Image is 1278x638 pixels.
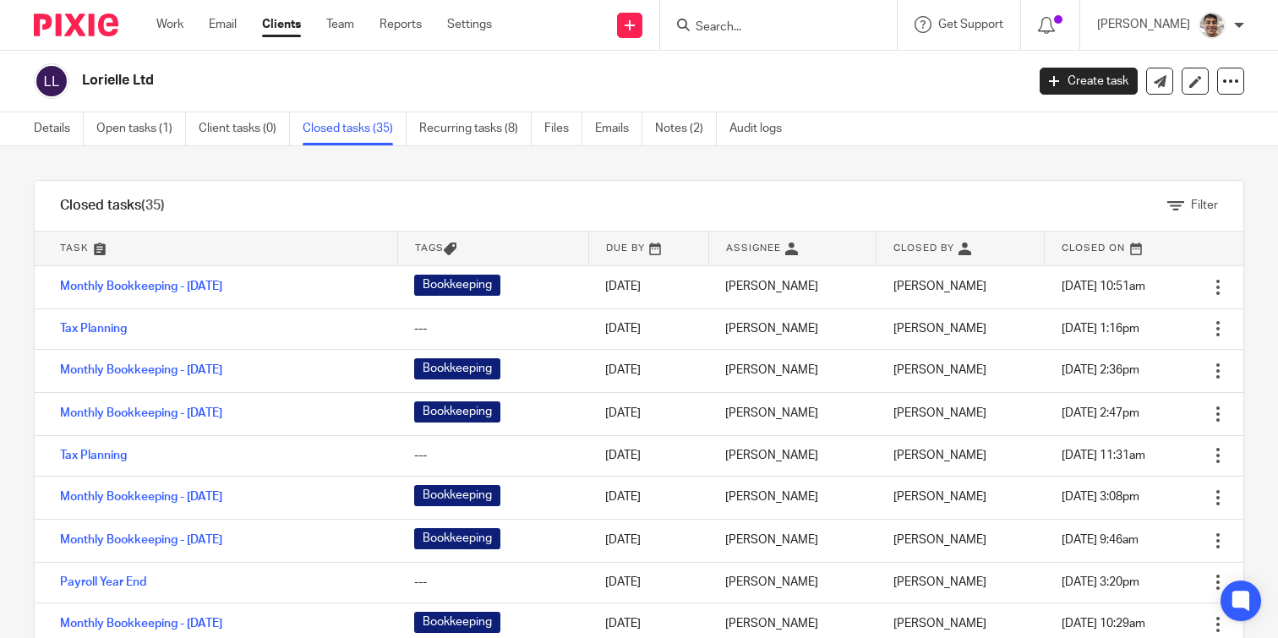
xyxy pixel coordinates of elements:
span: [PERSON_NAME] [893,364,986,376]
a: Clients [262,16,301,33]
a: Monthly Bookkeeping - [DATE] [60,364,222,376]
a: Audit logs [729,112,795,145]
td: [PERSON_NAME] [708,392,877,435]
div: --- [414,447,571,464]
span: [DATE] 2:36pm [1062,364,1139,376]
a: Closed tasks (35) [303,112,407,145]
a: Notes (2) [655,112,717,145]
a: Details [34,112,84,145]
span: Bookkeeping [414,358,500,379]
a: Open tasks (1) [96,112,186,145]
img: Pixie [34,14,118,36]
h2: Lorielle Ltd [82,72,827,90]
td: [PERSON_NAME] [708,265,877,308]
td: [DATE] [588,476,708,519]
a: Email [209,16,237,33]
a: Settings [447,16,492,33]
div: --- [414,574,571,591]
a: Create task [1040,68,1138,95]
span: [DATE] 11:31am [1062,450,1145,461]
a: Tax Planning [60,450,127,461]
span: [DATE] 9:46am [1062,534,1139,546]
a: Recurring tasks (8) [419,112,532,145]
a: Work [156,16,183,33]
a: Reports [380,16,422,33]
a: Tax Planning [60,323,127,335]
span: (35) [141,199,165,212]
a: Monthly Bookkeeping - [DATE] [60,618,222,630]
h1: Closed tasks [60,197,165,215]
span: [PERSON_NAME] [893,534,986,546]
td: [DATE] [588,519,708,562]
span: Bookkeeping [414,485,500,506]
td: [PERSON_NAME] [708,435,877,476]
a: Client tasks (0) [199,112,290,145]
img: PXL_20240409_141816916.jpg [1199,12,1226,39]
td: [DATE] [588,349,708,392]
span: Bookkeeping [414,275,500,296]
span: [PERSON_NAME] [893,407,986,419]
a: Emails [595,112,642,145]
td: [DATE] [588,308,708,349]
span: [PERSON_NAME] [893,323,986,335]
a: Monthly Bookkeeping - [DATE] [60,281,222,292]
span: Get Support [938,19,1003,30]
a: Payroll Year End [60,576,146,588]
td: [PERSON_NAME] [708,308,877,349]
span: [PERSON_NAME] [893,450,986,461]
span: [DATE] 3:20pm [1062,576,1139,588]
td: [PERSON_NAME] [708,562,877,603]
td: [DATE] [588,392,708,435]
span: Bookkeeping [414,401,500,423]
td: [PERSON_NAME] [708,519,877,562]
a: Monthly Bookkeeping - [DATE] [60,534,222,546]
td: [DATE] [588,562,708,603]
span: Bookkeeping [414,528,500,549]
span: [DATE] 10:51am [1062,281,1145,292]
img: svg%3E [34,63,69,99]
span: [PERSON_NAME] [893,618,986,630]
span: Bookkeeping [414,612,500,633]
td: [DATE] [588,435,708,476]
a: Monthly Bookkeeping - [DATE] [60,491,222,503]
td: [DATE] [588,265,708,308]
td: [PERSON_NAME] [708,476,877,519]
span: [DATE] 2:47pm [1062,407,1139,419]
span: Filter [1191,199,1218,211]
span: [PERSON_NAME] [893,576,986,588]
input: Search [694,20,846,35]
a: Team [326,16,354,33]
a: Monthly Bookkeeping - [DATE] [60,407,222,419]
span: [DATE] 10:29am [1062,618,1145,630]
span: [DATE] 1:16pm [1062,323,1139,335]
span: [PERSON_NAME] [893,281,986,292]
span: [DATE] 3:08pm [1062,491,1139,503]
div: --- [414,320,571,337]
p: [PERSON_NAME] [1097,16,1190,33]
th: Tags [397,232,588,265]
span: [PERSON_NAME] [893,491,986,503]
a: Files [544,112,582,145]
td: [PERSON_NAME] [708,349,877,392]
